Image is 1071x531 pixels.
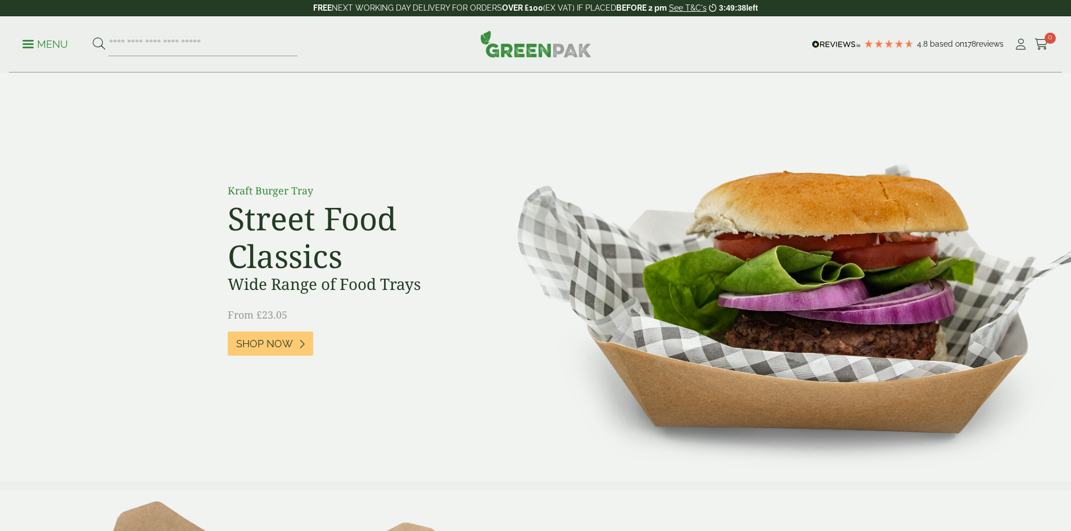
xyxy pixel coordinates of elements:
i: My Account [1014,39,1028,50]
img: Street Food Classics [482,73,1071,482]
div: 4.78 Stars [864,39,914,49]
span: Shop Now [236,338,293,350]
a: 0 [1034,36,1049,53]
img: REVIEWS.io [812,40,861,48]
strong: BEFORE 2 pm [616,3,667,12]
span: 0 [1045,33,1056,44]
span: 4.8 [917,39,930,48]
h2: Street Food Classics [228,199,481,275]
a: See T&C's [669,3,707,12]
h3: Wide Range of Food Trays [228,275,481,294]
span: From £23.05 [228,308,287,321]
img: GreenPak Supplies [480,30,591,57]
strong: FREE [313,3,332,12]
p: Kraft Burger Tray [228,183,481,198]
p: Menu [22,38,68,51]
span: reviews [976,39,1004,48]
a: Shop Now [228,332,313,356]
strong: OVER £100 [502,3,543,12]
span: 3:49:38 [719,3,746,12]
span: 178 [964,39,976,48]
a: Menu [22,38,68,49]
span: left [746,3,758,12]
i: Cart [1034,39,1049,50]
span: Based on [930,39,964,48]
